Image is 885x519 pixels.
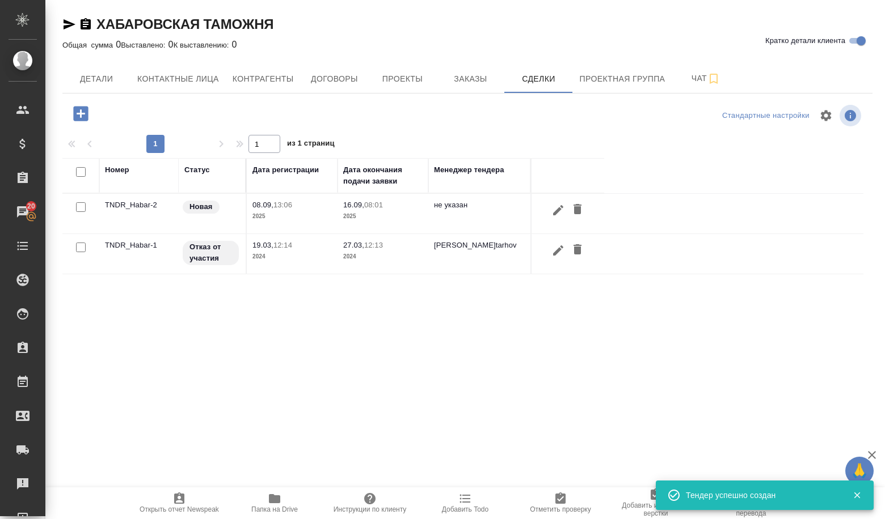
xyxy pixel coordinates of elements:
span: Чат [678,71,733,86]
p: Новая [189,201,213,212]
div: Менеджер тендера [434,164,504,176]
div: Номер [105,164,129,176]
button: Закрыть [845,490,869,500]
button: Редактировать [549,240,568,261]
span: 🙏 [850,459,869,483]
span: Настроить таблицу [812,102,840,129]
td: TNDR_Habar-2 [99,194,179,233]
p: 12:13 [364,241,383,249]
p: 08:01 [364,201,383,209]
p: 27.03, [343,241,364,249]
button: Скопировать ссылку для ЯМессенджера [62,18,76,31]
span: Проекты [375,72,429,86]
button: Скопировать ссылку [79,18,92,31]
p: 2024 [252,251,332,262]
p: 2025 [252,211,332,222]
span: Контактные лица [137,72,219,86]
td: не указан [428,194,530,233]
p: Выставлено: [121,41,168,49]
p: Общая сумма [62,41,116,49]
td: [PERSON_NAME]tarhov [428,234,530,274]
p: 19.03, [252,241,273,249]
td: TNDR_Habar-1 [99,234,179,274]
div: split button [719,107,812,125]
p: 16.09, [343,201,364,209]
a: ХАБАРОВСКАЯ ТАМОЖНЯ [96,16,273,32]
p: К выставлению: [174,41,232,49]
div: Статус [184,164,210,176]
span: Сделки [511,72,566,86]
div: 0 0 0 [62,38,873,52]
div: Дата окончания подачи заявки [343,164,423,187]
p: 13:06 [273,201,292,209]
button: Редактировать [549,199,568,220]
svg: Подписаться [707,72,720,86]
span: 20 [20,201,42,212]
button: Добавить тендер [65,102,96,125]
button: Удалить [568,240,587,261]
span: Договоры [307,72,361,86]
span: Контрагенты [233,72,294,86]
span: Детали [69,72,124,86]
button: 🙏 [845,457,874,485]
p: 12:14 [273,241,292,249]
p: 2025 [343,211,423,222]
span: Проектная группа [579,72,665,86]
span: Кратко детали клиента [765,35,845,46]
a: 20 [3,198,43,226]
span: Посмотреть информацию [840,105,863,126]
p: Отказ от участия [189,241,232,264]
div: Тендер успешно создан [686,490,836,501]
p: 2024 [343,251,423,262]
button: Удалить [568,199,587,220]
p: 08.09, [252,201,273,209]
span: из 1 страниц [287,137,335,153]
div: Дата регистрации [252,164,319,176]
span: Заказы [443,72,498,86]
